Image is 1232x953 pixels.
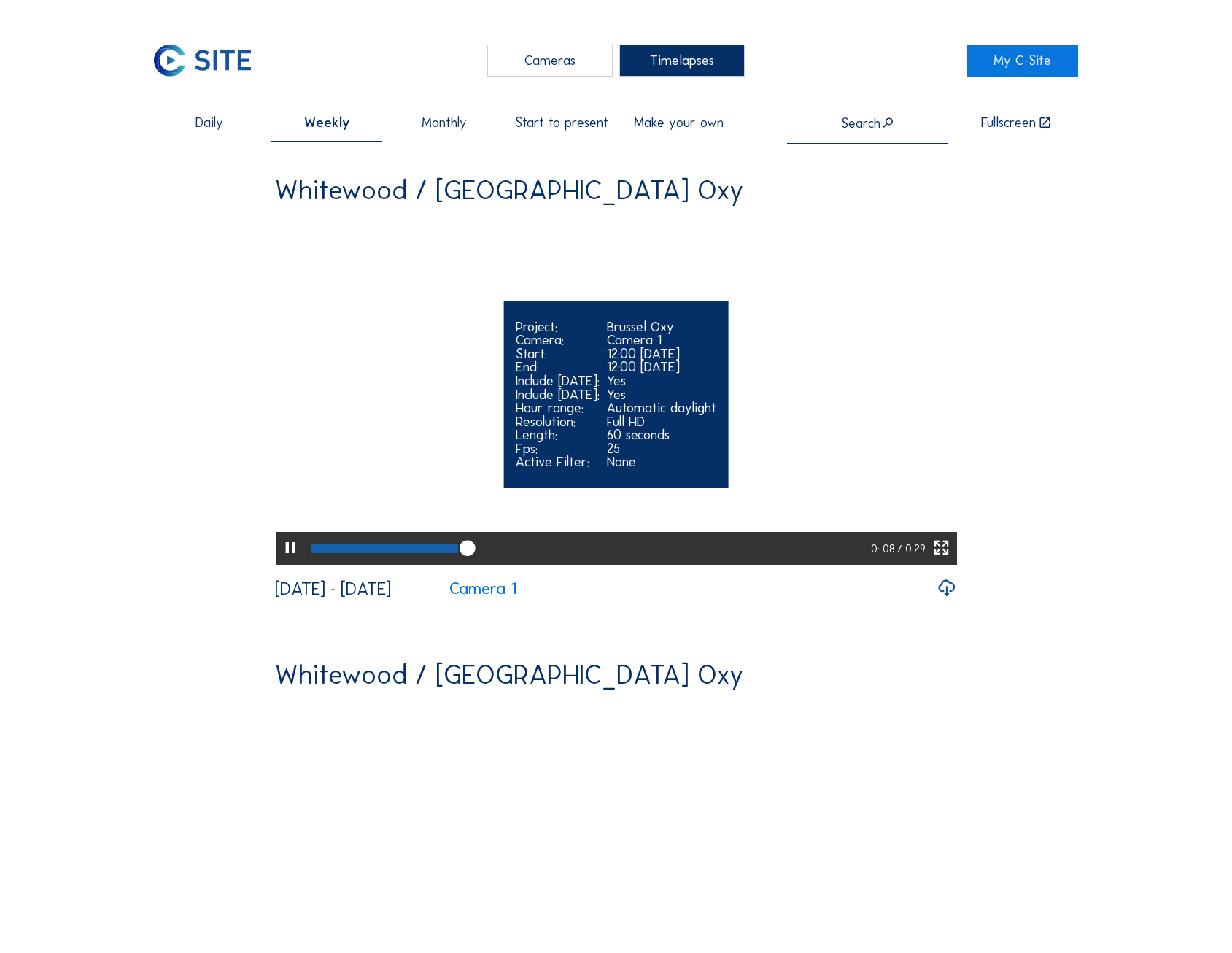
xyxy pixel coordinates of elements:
[607,455,716,469] div: None
[607,442,716,456] div: 25
[607,360,716,374] div: 12:00 [DATE]
[516,401,600,415] div: Hour range:
[487,45,613,77] div: Cameras
[607,401,716,415] div: Automatic daylight
[607,333,716,347] div: Camera 1
[516,333,600,347] div: Camera:
[516,415,600,429] div: Resolution:
[619,45,745,77] div: Timelapses
[607,374,716,388] div: Yes
[607,428,716,442] div: 60 seconds
[195,116,223,130] span: Daily
[275,221,956,562] video: Your browser does not support the video tag.
[607,320,716,334] div: Brussel Oxy
[275,661,743,688] div: Whitewood / [GEOGRAPHIC_DATA] Oxy
[607,415,716,429] div: Full HD
[516,374,600,388] div: Include [DATE]:
[516,360,600,374] div: End:
[275,580,391,598] div: [DATE] - [DATE]
[607,388,716,402] div: Yes
[516,455,600,469] div: Active Filter:
[422,116,467,130] span: Monthly
[154,45,265,77] a: C-SITE Logo
[516,388,600,402] div: Include [DATE]:
[516,428,600,442] div: Length:
[515,116,608,130] span: Start to present
[154,45,251,77] img: C-SITE Logo
[275,177,743,204] div: Whitewood / [GEOGRAPHIC_DATA] Oxy
[304,116,350,130] span: Weekly
[967,45,1078,77] a: My C-Site
[516,442,600,456] div: Fps:
[897,532,926,564] div: / 0:29
[516,320,600,334] div: Project:
[871,532,897,564] div: 0: 08
[634,116,724,130] span: Make your own
[516,347,600,361] div: Start:
[981,116,1036,131] div: Fullscreen
[607,347,716,361] div: 12:00 [DATE]
[396,581,516,597] a: Camera 1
